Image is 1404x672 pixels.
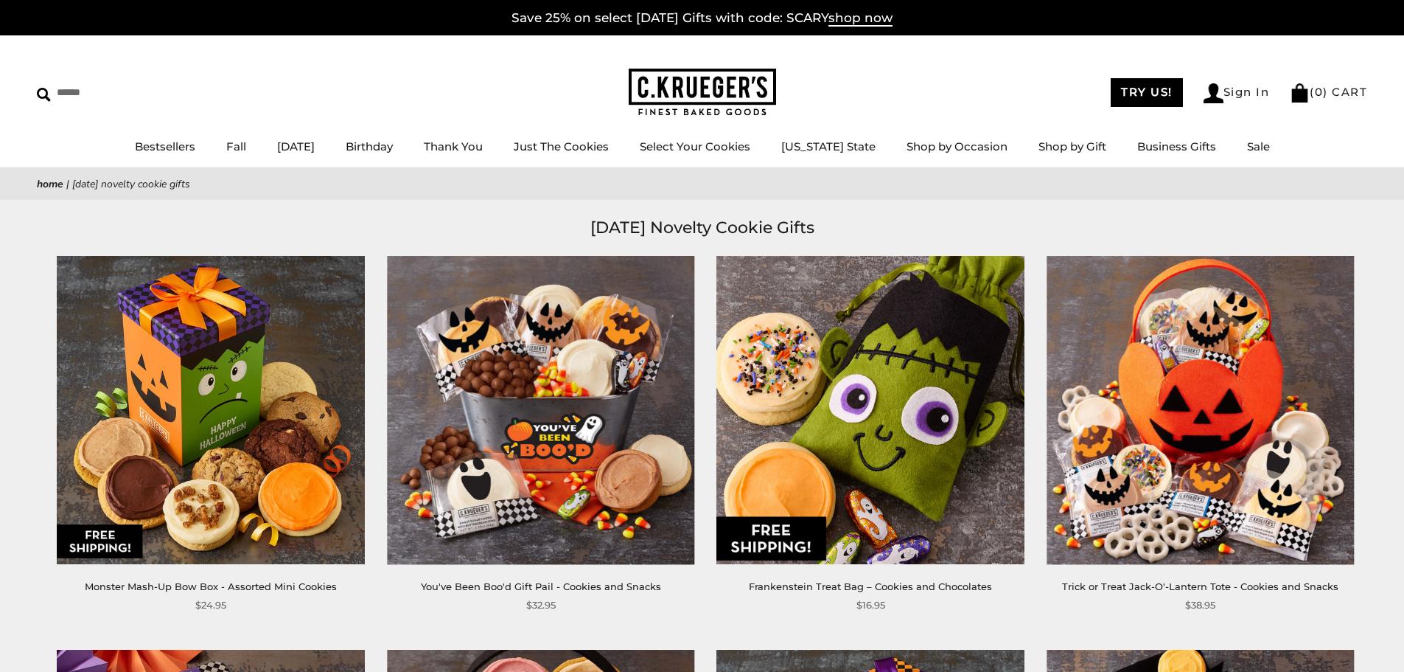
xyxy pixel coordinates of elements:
[57,256,365,564] img: Monster Mash-Up Bow Box - Assorted Mini Cookies
[640,139,750,153] a: Select Your Cookies
[1290,85,1367,99] a: (0) CART
[526,597,556,613] span: $32.95
[1204,83,1223,103] img: Account
[387,256,694,564] img: You've Been Boo'd Gift Pail - Cookies and Snacks
[72,177,190,191] span: [DATE] Novelty Cookie Gifts
[629,69,776,117] img: C.KRUEGER'S
[749,581,992,592] a: Frankenstein Treat Bag – Cookies and Chocolates
[346,139,393,153] a: Birthday
[1038,139,1106,153] a: Shop by Gift
[135,139,195,153] a: Bestsellers
[717,256,1024,564] img: Frankenstein Treat Bag – Cookies and Chocolates
[424,139,483,153] a: Thank You
[856,597,885,613] span: $16.95
[66,177,69,191] span: |
[511,10,893,27] a: Save 25% on select [DATE] Gifts with code: SCARYshop now
[1290,83,1310,103] img: Bag
[514,139,609,153] a: Just The Cookies
[1062,581,1338,592] a: Trick or Treat Jack-O'-Lantern Tote - Cookies and Snacks
[37,81,212,104] input: Search
[781,139,876,153] a: [US_STATE] State
[37,88,51,102] img: Search
[277,139,315,153] a: [DATE]
[59,215,1345,241] h1: [DATE] Novelty Cookie Gifts
[85,581,337,592] a: Monster Mash-Up Bow Box - Assorted Mini Cookies
[37,177,63,191] a: Home
[1137,139,1216,153] a: Business Gifts
[1315,85,1324,99] span: 0
[907,139,1007,153] a: Shop by Occasion
[195,597,226,613] span: $24.95
[1204,83,1270,103] a: Sign In
[1111,78,1183,107] a: TRY US!
[1047,256,1354,564] img: Trick or Treat Jack-O'-Lantern Tote - Cookies and Snacks
[421,581,661,592] a: You've Been Boo'd Gift Pail - Cookies and Snacks
[37,176,1367,193] nav: breadcrumbs
[1185,597,1215,613] span: $38.95
[226,139,246,153] a: Fall
[828,10,893,27] span: shop now
[1247,139,1270,153] a: Sale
